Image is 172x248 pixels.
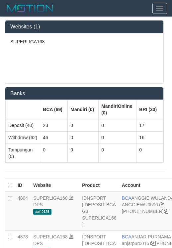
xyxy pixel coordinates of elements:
[40,132,68,144] td: 46
[5,3,55,13] img: MOTION_logo.png
[40,119,68,132] td: 23
[33,209,51,215] span: aaf-0125
[6,144,40,163] td: Tampungan (0)
[31,192,79,231] td: DPS
[136,144,163,163] td: 0
[6,132,40,144] td: Withdraw (62)
[122,234,131,239] span: BCA
[33,195,68,201] a: SUPERLIGA168
[68,144,99,163] td: 0
[10,38,158,45] p: SUPERLIGA168
[33,234,68,239] a: SUPERLIGA168
[6,119,40,132] td: Deposit (40)
[136,119,163,132] td: 17
[99,119,136,132] td: 0
[31,179,79,192] th: Website
[136,100,163,119] th: Group: activate to sort column ascending
[159,202,164,207] a: Copy ANGGIEWU0506 to clipboard
[40,144,68,163] td: 0
[99,132,136,144] td: 0
[79,192,119,231] td: IDNSPORT [ DEPOSIT BCA G3 SUPERLIGA168 ]
[10,91,158,97] h3: Banks
[122,195,131,201] span: BCA
[6,100,40,119] th: Group: activate to sort column ascending
[68,119,99,132] td: 0
[122,241,149,246] a: anjarpur0015
[164,209,168,214] a: Copy 4062213373 to clipboard
[99,100,136,119] th: Group: activate to sort column ascending
[150,241,155,246] a: Copy anjarpur0015 to clipboard
[122,202,158,207] a: ANGGIEWU0506
[68,100,99,119] th: Group: activate to sort column ascending
[10,24,158,30] h3: Websites (1)
[99,144,136,163] td: 0
[68,132,99,144] td: 0
[79,179,119,192] th: Product
[15,192,31,231] td: 4804
[136,132,163,144] td: 16
[40,100,68,119] th: Group: activate to sort column ascending
[15,179,31,192] th: ID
